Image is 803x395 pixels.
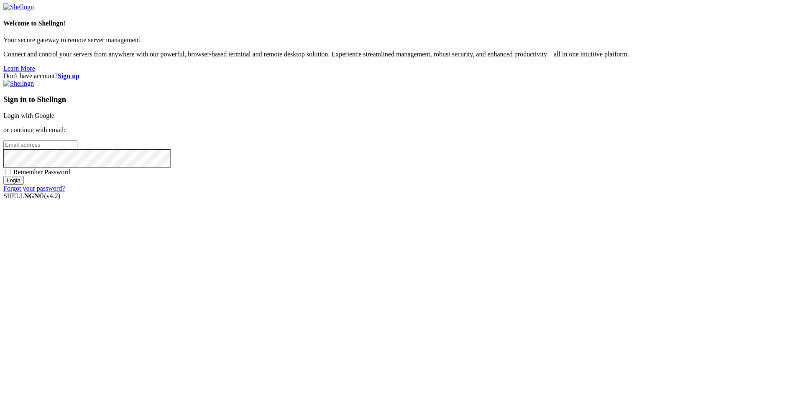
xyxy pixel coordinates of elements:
[3,176,24,185] input: Login
[3,126,800,134] p: or continue with email:
[3,65,35,72] a: Learn More
[3,185,65,192] a: Forgot your password?
[3,95,800,104] h3: Sign in to Shellngn
[5,169,10,174] input: Remember Password
[3,72,800,80] div: Don't have account?
[3,80,34,87] img: Shellngn
[3,51,800,58] p: Connect and control your servers from anywhere with our powerful, browser-based terminal and remo...
[3,36,800,44] p: Your secure gateway to remote server management.
[3,3,34,11] img: Shellngn
[3,112,54,119] a: Login with Google
[24,192,39,199] b: NGN
[13,168,70,176] span: Remember Password
[44,192,61,199] span: 4.2.0
[58,72,79,79] a: Sign up
[3,20,800,27] h4: Welcome to Shellngn!
[3,192,60,199] span: SHELL ©
[3,140,77,149] input: Email address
